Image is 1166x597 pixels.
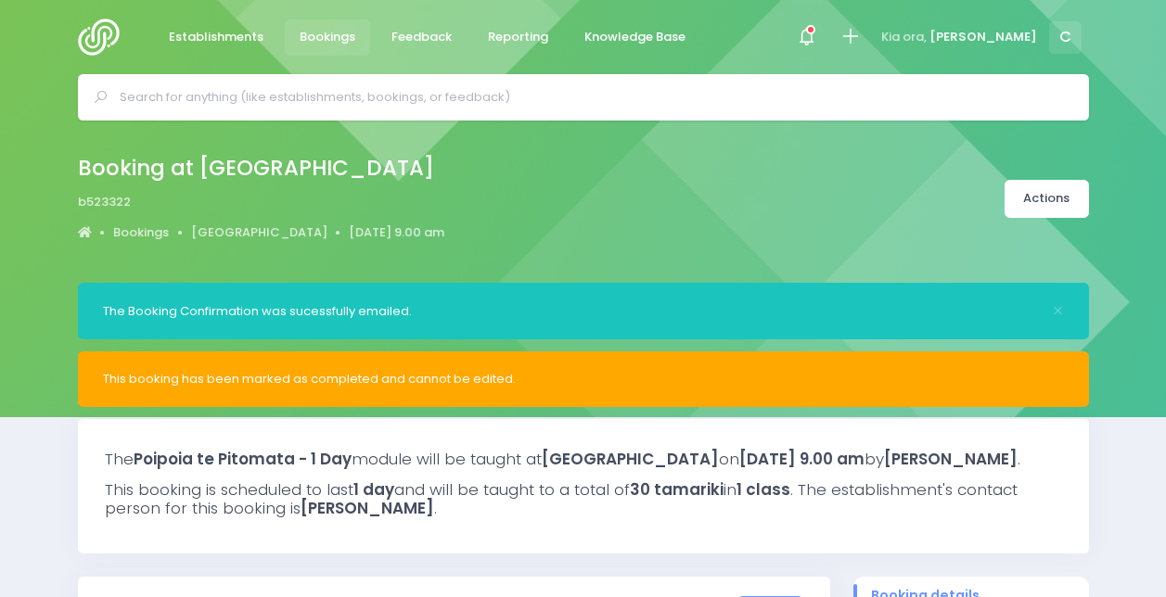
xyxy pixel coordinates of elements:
[78,19,131,56] img: Logo
[473,19,564,56] a: Reporting
[134,448,352,470] strong: Poipoia te Pitomata - 1 Day
[353,478,394,501] strong: 1 day
[120,83,1063,111] input: Search for anything (like establishments, bookings, or feedback)
[881,28,927,46] span: Kia ora,
[1052,305,1064,317] button: Close
[285,19,371,56] a: Bookings
[103,302,1040,321] div: The Booking Confirmation was sucessfully emailed.
[349,223,444,242] a: [DATE] 9.00 am
[105,450,1062,468] h3: The module will be taught at on by .
[78,156,434,181] h2: Booking at [GEOGRAPHIC_DATA]
[377,19,468,56] a: Feedback
[154,19,279,56] a: Establishments
[884,448,1018,470] strong: [PERSON_NAME]
[301,497,434,519] strong: [PERSON_NAME]
[488,28,548,46] span: Reporting
[169,28,263,46] span: Establishments
[391,28,452,46] span: Feedback
[1005,180,1089,218] a: Actions
[1049,21,1082,54] span: C
[191,223,327,242] a: [GEOGRAPHIC_DATA]
[103,370,1064,388] div: This booking has been marked as completed and cannot be edited.
[584,28,686,46] span: Knowledge Base
[105,480,1062,518] h3: This booking is scheduled to last and will be taught to a total of in . The establishment's conta...
[929,28,1037,46] span: [PERSON_NAME]
[630,478,724,501] strong: 30 tamariki
[113,223,169,242] a: Bookings
[542,448,719,470] strong: [GEOGRAPHIC_DATA]
[300,28,355,46] span: Bookings
[739,448,865,470] strong: [DATE] 9.00 am
[570,19,701,56] a: Knowledge Base
[78,193,131,211] span: b523322
[737,478,790,501] strong: 1 class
